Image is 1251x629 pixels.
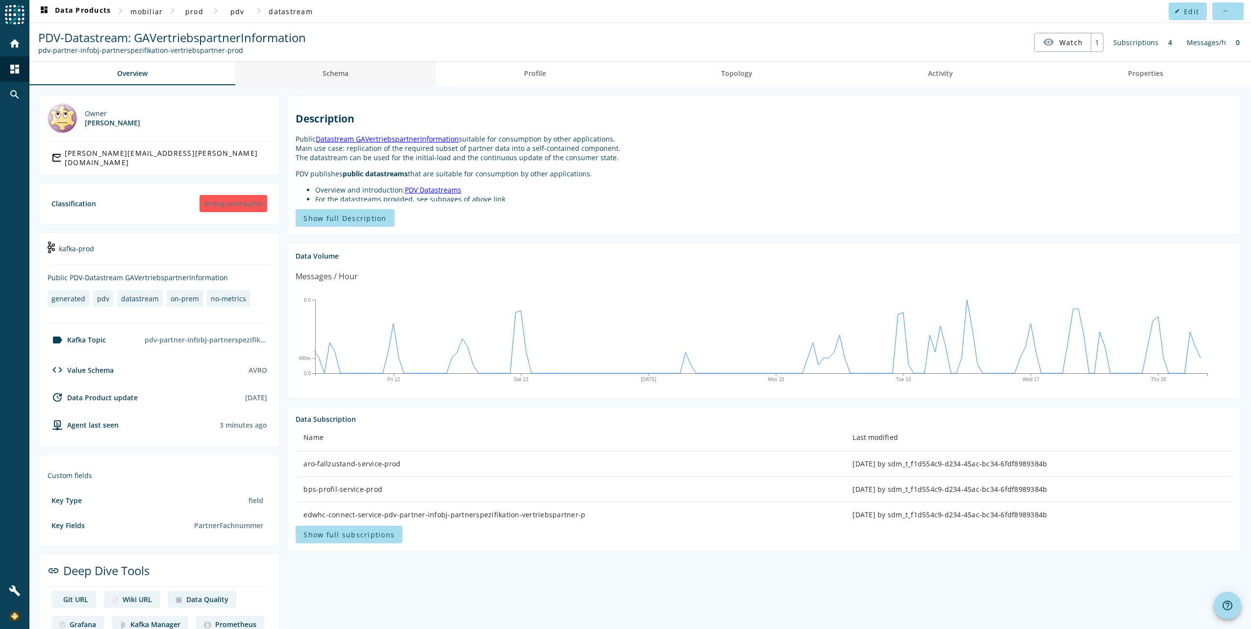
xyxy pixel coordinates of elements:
[48,334,106,346] div: Kafka Topic
[296,424,845,451] th: Name
[130,7,163,16] span: mobiliar
[48,149,271,167] a: [PERSON_NAME][EMAIL_ADDRESS][PERSON_NAME][DOMAIN_NAME]
[171,294,199,303] div: on-prem
[186,595,228,604] div: Data Quality
[1182,33,1231,52] div: Messages/h
[48,273,271,282] div: Public PDV-Datastream GAVertriebspartnerInformation
[1231,33,1245,52] div: 0
[1108,33,1163,52] div: Subscriptions
[315,185,1233,194] li: Overview and introduction:
[1023,377,1040,382] text: Wed 17
[245,393,267,402] div: [DATE]
[296,270,358,283] div: Messages / Hour
[269,7,313,16] span: datastream
[168,591,236,608] a: deep dive imageData Quality
[121,294,159,303] div: datastream
[303,484,837,494] div: bps-profil-service-prod
[97,294,109,303] div: pdv
[845,424,1233,451] th: Last modified
[304,297,311,303] text: 6.0
[303,214,386,223] span: Show full Description
[845,502,1233,528] td: [DATE] by sdm_t_f1d554c9-d234-45ac-bc34-6fdf8989384b
[48,103,77,133] img: Bernhard Krenger
[296,134,1233,162] p: Public suitable for consumption by other applications. Main use case: replication of the required...
[9,63,21,75] mat-icon: dashboard
[190,517,267,534] div: PartnerFachnummer
[1222,8,1227,14] mat-icon: more_horiz
[115,5,126,17] mat-icon: chevron_right
[343,169,408,178] strong: public datastreams
[222,2,253,20] button: pdv
[303,530,395,539] span: Show full subscriptions
[296,414,1233,424] div: Data Subscription
[896,377,911,382] text: Tue 16
[48,242,55,253] img: kafka-prod
[1091,33,1103,51] div: 1
[304,371,311,376] text: 0.0
[405,185,461,194] a: PDV Datastreams
[178,2,210,20] button: prod
[48,391,138,403] div: Data Product update
[1059,34,1083,51] span: Watch
[51,199,96,208] div: Classification
[230,7,245,16] span: pdv
[303,459,837,469] div: aro-fallzustand-service-prod
[296,112,1233,125] h2: Description
[51,591,96,608] a: deep dive imageGit URL
[85,118,140,127] div: [PERSON_NAME]
[296,169,1233,178] p: PDV publishes that are suitable for consumption by other applications.
[51,334,63,346] mat-icon: label
[51,152,61,164] mat-icon: mail_outline
[316,134,459,144] a: Datastream GAVertriebspartnerInformation
[1128,70,1163,77] span: Properties
[641,377,657,382] text: [DATE]
[210,5,222,17] mat-icon: chevron_right
[928,70,953,77] span: Activity
[1043,36,1054,48] mat-icon: visibility
[845,451,1233,477] td: [DATE] by sdm_t_f1d554c9-d234-45ac-bc34-6fdf8989384b
[245,492,267,509] div: field
[48,364,114,376] div: Value Schema
[104,591,160,608] a: deep dive imageWiki URL
[51,391,63,403] mat-icon: update
[126,2,167,20] button: mobiliar
[112,597,119,604] img: deep dive image
[51,521,85,530] div: Key Fields
[299,356,311,361] text: 490m
[215,620,256,629] div: Prometheus
[1175,8,1180,14] mat-icon: edit
[514,377,528,382] text: Sat 13
[51,364,63,376] mat-icon: code
[1035,33,1091,51] button: Watch
[204,622,211,629] img: deep dive image
[721,70,752,77] span: Topology
[211,294,246,303] div: no-metrics
[63,595,88,604] div: Git URL
[388,377,400,382] text: Fri 12
[524,70,546,77] span: Profile
[200,195,267,212] div: streng vertraulich
[167,5,178,17] mat-icon: chevron_right
[48,419,119,431] div: agent-env-prod
[48,241,271,265] div: kafka-prod
[220,420,267,430] div: Agents typically reports every 15min to 1h
[59,622,66,629] img: deep dive image
[117,70,148,77] span: Overview
[48,471,271,480] div: Custom fields
[185,7,203,16] span: prod
[38,29,306,46] span: PDV-Datastream: GAVertriebspartnerInformation
[768,377,785,382] text: Mon 15
[296,251,1233,261] div: Data Volume
[175,597,182,604] img: deep dive image
[51,496,82,505] div: Key Type
[48,562,271,587] div: Deep Dive Tools
[120,622,126,629] img: deep dive image
[253,5,265,17] mat-icon: chevron_right
[123,595,152,604] div: Wiki URL
[9,89,21,100] mat-icon: search
[5,5,25,24] img: spoud-logo.svg
[1184,7,1199,16] span: Edit
[51,294,85,303] div: generated
[1169,2,1207,20] button: Edit
[130,620,180,629] div: Kafka Manager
